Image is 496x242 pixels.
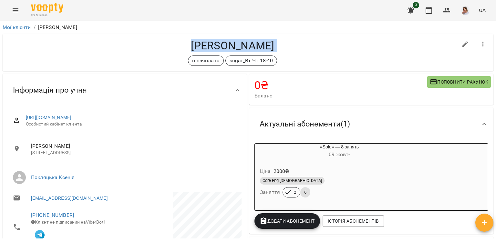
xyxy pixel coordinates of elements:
[255,144,424,205] button: «Solo» — 8 занять09 жовт- Ціна2000₴Core Eng [DEMOGRAPHIC_DATA]Заняття26
[255,144,424,159] div: «Solo» — 8 занять
[34,24,36,31] li: /
[31,3,63,13] img: Voopty Logo
[476,4,488,16] button: UA
[8,3,23,18] button: Menu
[31,150,236,156] p: [STREET_ADDRESS]
[461,6,470,15] img: d332a1c3318355be326c790ed3ba89f4.jpg
[225,55,277,66] div: sugar_Вт Чт 18-40
[260,188,280,197] h6: Заняття
[260,178,325,184] span: Core Eng [DEMOGRAPHIC_DATA]
[249,107,493,141] div: Актуальні абонементи(1)
[3,74,247,107] div: Інформація про учня
[31,13,63,17] span: For Business
[260,119,350,129] span: Актуальні абонементи ( 1 )
[274,167,289,175] p: 2000 ₴
[38,24,77,31] p: [PERSON_NAME]
[413,2,419,8] span: 3
[430,78,488,86] span: Поповнити рахунок
[427,76,491,88] button: Поповнити рахунок
[26,115,71,120] a: [URL][DOMAIN_NAME]
[254,92,427,100] span: Баланс
[192,57,219,65] p: післяплата
[290,189,300,195] span: 2
[31,142,236,150] span: [PERSON_NAME]
[254,79,427,92] h4: 0 ₴
[329,151,350,157] span: 09 жовт -
[31,212,74,218] a: [PHONE_NUMBER]
[13,85,87,95] span: Інформація про учня
[31,195,108,201] a: [EMAIL_ADDRESS][DOMAIN_NAME]
[3,24,31,30] a: Мої клієнти
[8,39,458,52] h4: [PERSON_NAME]
[254,213,320,229] button: Додати Абонемент
[230,57,273,65] p: sugar_Вт Чт 18-40
[31,174,75,180] a: Покляцька Ксенія
[3,24,493,31] nav: breadcrumb
[188,55,223,66] div: післяплата
[260,217,315,225] span: Додати Абонемент
[323,215,384,227] button: Історія абонементів
[328,217,379,225] span: Історія абонементів
[35,230,45,240] img: Telegram
[260,167,271,176] h6: Ціна
[479,7,486,14] span: UA
[31,219,105,225] span: Клієнт не підписаний на ViberBot!
[26,121,236,127] span: Особистий кабінет клієнта
[300,189,310,195] span: 6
